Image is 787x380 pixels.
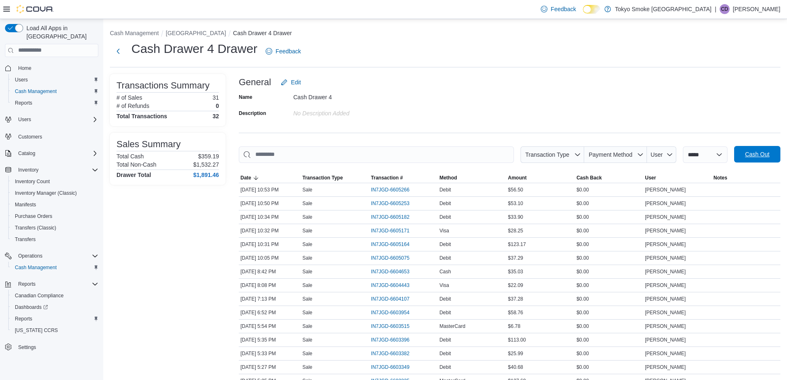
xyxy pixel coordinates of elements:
[584,146,647,163] button: Payment Method
[15,292,64,299] span: Canadian Compliance
[12,86,60,96] a: Cash Management
[551,5,576,13] span: Feedback
[198,153,219,160] p: $359.19
[239,308,301,318] div: [DATE] 6:52 PM
[15,100,32,106] span: Reports
[508,268,523,275] span: $35.03
[371,200,409,207] span: IN7JGD-6605253
[508,186,523,193] span: $56.50
[371,226,418,236] button: IN7JGD-6605171
[278,74,304,91] button: Edit
[645,296,686,302] span: [PERSON_NAME]
[8,74,102,86] button: Users
[2,250,102,262] button: Operations
[12,98,98,108] span: Reports
[276,47,301,55] span: Feedback
[508,227,523,234] span: $28.25
[12,98,36,108] a: Reports
[371,280,418,290] button: IN7JGD-6604443
[575,335,643,345] div: $0.00
[239,94,252,100] label: Name
[117,139,181,149] h3: Sales Summary
[12,302,51,312] a: Dashboards
[15,279,39,289] button: Reports
[12,86,98,96] span: Cash Management
[575,253,643,263] div: $0.00
[371,321,418,331] button: IN7JGD-6603515
[371,268,409,275] span: IN7JGD-6604653
[508,309,523,316] span: $58.76
[575,349,643,358] div: $0.00
[2,278,102,290] button: Reports
[645,337,686,343] span: [PERSON_NAME]
[575,321,643,331] div: $0.00
[15,76,28,83] span: Users
[15,148,38,158] button: Catalog
[302,337,312,343] p: Sale
[302,255,312,261] p: Sale
[12,263,60,272] a: Cash Management
[117,103,149,109] h6: # of Refunds
[8,199,102,210] button: Manifests
[371,364,409,370] span: IN7JGD-6603349
[508,282,523,289] span: $22.09
[212,113,219,119] h4: 32
[15,190,77,196] span: Inventory Manager (Classic)
[371,239,418,249] button: IN7JGD-6605164
[23,24,98,41] span: Load All Apps in [GEOGRAPHIC_DATA]
[302,268,312,275] p: Sale
[440,309,451,316] span: Debit
[508,174,527,181] span: Amount
[645,255,686,261] span: [PERSON_NAME]
[8,234,102,245] button: Transfers
[12,200,98,210] span: Manifests
[239,77,271,87] h3: General
[239,349,301,358] div: [DATE] 5:33 PM
[440,241,451,248] span: Debit
[18,281,36,287] span: Reports
[371,198,418,208] button: IN7JGD-6605253
[734,146,780,163] button: Cash Out
[575,267,643,277] div: $0.00
[645,174,656,181] span: User
[117,81,209,91] h3: Transactions Summary
[110,29,780,39] nav: An example of EuiBreadcrumbs
[713,174,727,181] span: Notes
[15,148,98,158] span: Catalog
[745,150,769,158] span: Cash Out
[575,280,643,290] div: $0.00
[18,150,35,157] span: Catalog
[239,198,301,208] div: [DATE] 10:50 PM
[645,186,686,193] span: [PERSON_NAME]
[645,214,686,220] span: [PERSON_NAME]
[15,165,42,175] button: Inventory
[302,350,312,357] p: Sale
[371,308,418,318] button: IN7JGD-6603954
[575,173,643,183] button: Cash Back
[239,335,301,345] div: [DATE] 5:35 PM
[371,227,409,234] span: IN7JGD-6605171
[239,267,301,277] div: [DATE] 8:42 PM
[15,165,98,175] span: Inventory
[12,291,98,301] span: Canadian Compliance
[508,255,523,261] span: $37.29
[371,174,403,181] span: Transaction #
[302,174,343,181] span: Transaction Type
[12,325,61,335] a: [US_STATE] CCRS
[2,114,102,125] button: Users
[15,251,98,261] span: Operations
[8,187,102,199] button: Inventory Manager (Classic)
[117,113,167,119] h4: Total Transactions
[440,337,451,343] span: Debit
[8,210,102,222] button: Purchase Orders
[15,315,32,322] span: Reports
[645,309,686,316] span: [PERSON_NAME]
[15,264,57,271] span: Cash Management
[733,4,780,14] p: [PERSON_NAME]
[371,296,409,302] span: IN7JGD-6604107
[440,186,451,193] span: Debit
[440,282,449,289] span: Visa
[12,177,53,186] a: Inventory Count
[575,294,643,304] div: $0.00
